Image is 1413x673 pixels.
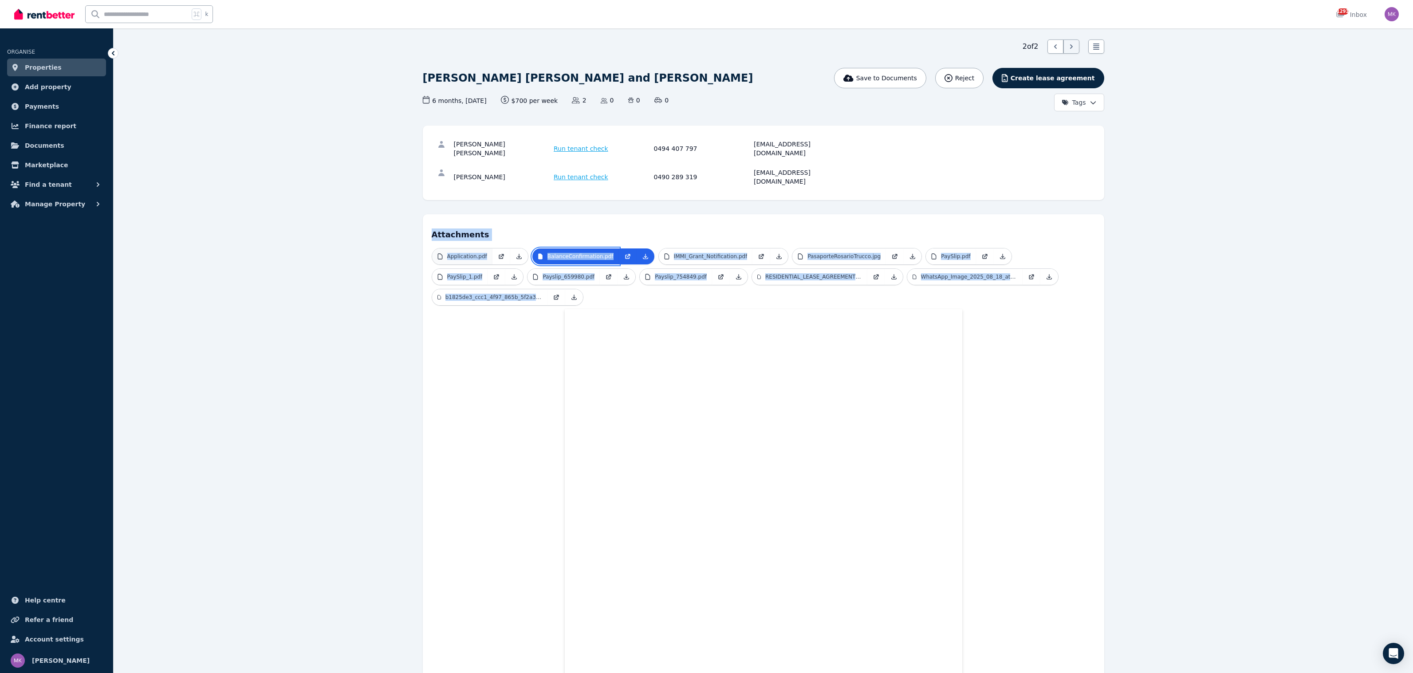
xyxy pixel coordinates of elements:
[25,101,59,112] span: Payments
[554,144,608,153] span: Run tenant check
[501,96,558,105] span: $700 per week
[565,289,583,305] a: Download Attachment
[505,269,523,285] a: Download Attachment
[25,595,66,606] span: Help centre
[543,273,594,280] p: Payslip_659980.pdf
[447,253,487,260] p: Application.pdf
[601,96,614,105] span: 0
[834,68,926,88] button: Save to Documents
[488,269,505,285] a: Open in new Tab
[447,273,483,280] p: PaySlip_1.pdf
[885,269,903,285] a: Download Attachment
[25,121,76,131] span: Finance report
[25,62,62,73] span: Properties
[205,11,208,18] span: k
[7,630,106,648] a: Account settings
[992,68,1104,88] button: Create lease agreement
[1023,269,1040,285] a: Open in new Tab
[527,269,600,285] a: Payslip_659980.pdf
[1336,10,1367,19] div: Inbox
[7,156,106,174] a: Marketplace
[867,269,885,285] a: Open in new Tab
[1040,269,1058,285] a: Download Attachment
[25,614,73,625] span: Refer a friend
[654,140,752,157] div: 0494 407 797
[752,248,770,264] a: Open in new Tab
[904,248,921,264] a: Download Attachment
[792,248,886,264] a: PasaporteRosarioTrucco.jpg
[765,273,862,280] p: RESIDENTIAL_LEASE_AGREEMENT_Rosamaxi.pdf
[1023,41,1039,52] span: 2 of 2
[7,117,106,135] a: Finance report
[754,140,851,157] div: [EMAIL_ADDRESS][DOMAIN_NAME]
[976,248,994,264] a: Open in new Tab
[1011,74,1095,83] span: Create lease agreement
[11,653,25,668] img: Maor Kirsner
[7,611,106,629] a: Refer a friend
[654,168,752,186] div: 0490 289 319
[1054,94,1104,111] button: Tags
[432,248,492,264] a: Application.pdf
[752,269,867,285] a: RESIDENTIAL_LEASE_AGREEMENT_Rosamaxi.pdf
[547,289,565,305] a: Open in new Tab
[432,269,488,285] a: PaySlip_1.pdf
[856,74,917,83] span: Save to Documents
[618,269,635,285] a: Download Attachment
[807,253,881,260] p: PasaporteRosarioTrucco.jpg
[674,253,748,260] p: IMMI_Grant_Notification.pdf
[454,140,551,157] div: [PERSON_NAME] [PERSON_NAME]
[572,96,586,105] span: 2
[32,655,90,666] span: [PERSON_NAME]
[7,98,106,115] a: Payments
[1062,98,1086,107] span: Tags
[921,273,1018,280] p: WhatsApp_Image_2025_08_18_at_[DATE].jpeg
[619,248,637,264] a: Open in new Tab
[1383,643,1404,664] div: Open Intercom Messenger
[7,195,106,213] button: Manage Property
[7,137,106,154] a: Documents
[926,248,976,264] a: PaySlip.pdf
[730,269,748,285] a: Download Attachment
[454,168,551,186] div: [PERSON_NAME]
[935,68,984,88] button: Reject
[423,71,753,85] h1: [PERSON_NAME] [PERSON_NAME] and [PERSON_NAME]
[25,199,85,209] span: Manage Property
[886,248,904,264] a: Open in new Tab
[25,82,71,92] span: Add property
[492,248,510,264] a: Open in new Tab
[25,179,72,190] span: Find a tenant
[532,248,619,264] a: BalanceConfirmation.pdf
[1338,8,1348,15] span: 1291
[7,59,106,76] a: Properties
[7,49,35,55] span: ORGANISE
[994,248,1012,264] a: Download Attachment
[432,289,547,305] a: b1825de3_ccc1_4f97_865b_5f2a37e58827.jpeg
[7,591,106,609] a: Help centre
[25,160,68,170] span: Marketplace
[547,253,614,260] p: BalanceConfirmation.pdf
[907,269,1023,285] a: WhatsApp_Image_2025_08_18_at_[DATE].jpeg
[510,248,528,264] a: Download Attachment
[554,173,608,181] span: Run tenant check
[654,96,669,105] span: 0
[754,168,851,186] div: [EMAIL_ADDRESS][DOMAIN_NAME]
[25,140,64,151] span: Documents
[7,78,106,96] a: Add property
[637,248,654,264] a: Download Attachment
[955,74,974,83] span: Reject
[432,223,1095,241] h4: Attachments
[655,273,707,280] p: Payslip_754849.pdf
[7,176,106,193] button: Find a tenant
[14,8,75,21] img: RentBetter
[941,253,970,260] p: PaySlip.pdf
[659,248,753,264] a: IMMI_Grant_Notification.pdf
[770,248,788,264] a: Download Attachment
[712,269,730,285] a: Open in new Tab
[640,269,712,285] a: Payslip_754849.pdf
[628,96,640,105] span: 0
[423,96,487,105] span: 6 months , [DATE]
[1385,7,1399,21] img: Maor Kirsner
[25,634,84,645] span: Account settings
[445,294,542,301] p: b1825de3_ccc1_4f97_865b_5f2a37e58827.jpeg
[600,269,618,285] a: Open in new Tab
